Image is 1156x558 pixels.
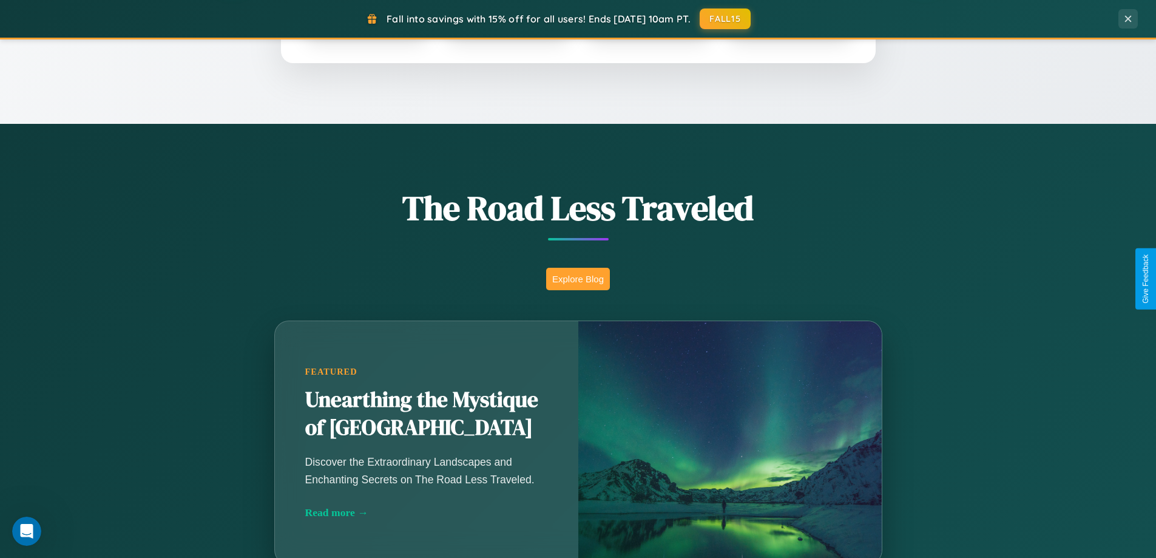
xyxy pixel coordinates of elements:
span: Fall into savings with 15% off for all users! Ends [DATE] 10am PT. [387,13,691,25]
div: Featured [305,367,548,377]
div: Read more → [305,506,548,519]
button: FALL15 [700,9,751,29]
button: Explore Blog [546,268,610,290]
p: Discover the Extraordinary Landscapes and Enchanting Secrets on The Road Less Traveled. [305,454,548,488]
h1: The Road Less Traveled [214,185,942,231]
div: Give Feedback [1141,254,1150,304]
iframe: Intercom live chat [12,517,41,546]
h2: Unearthing the Mystique of [GEOGRAPHIC_DATA] [305,386,548,442]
